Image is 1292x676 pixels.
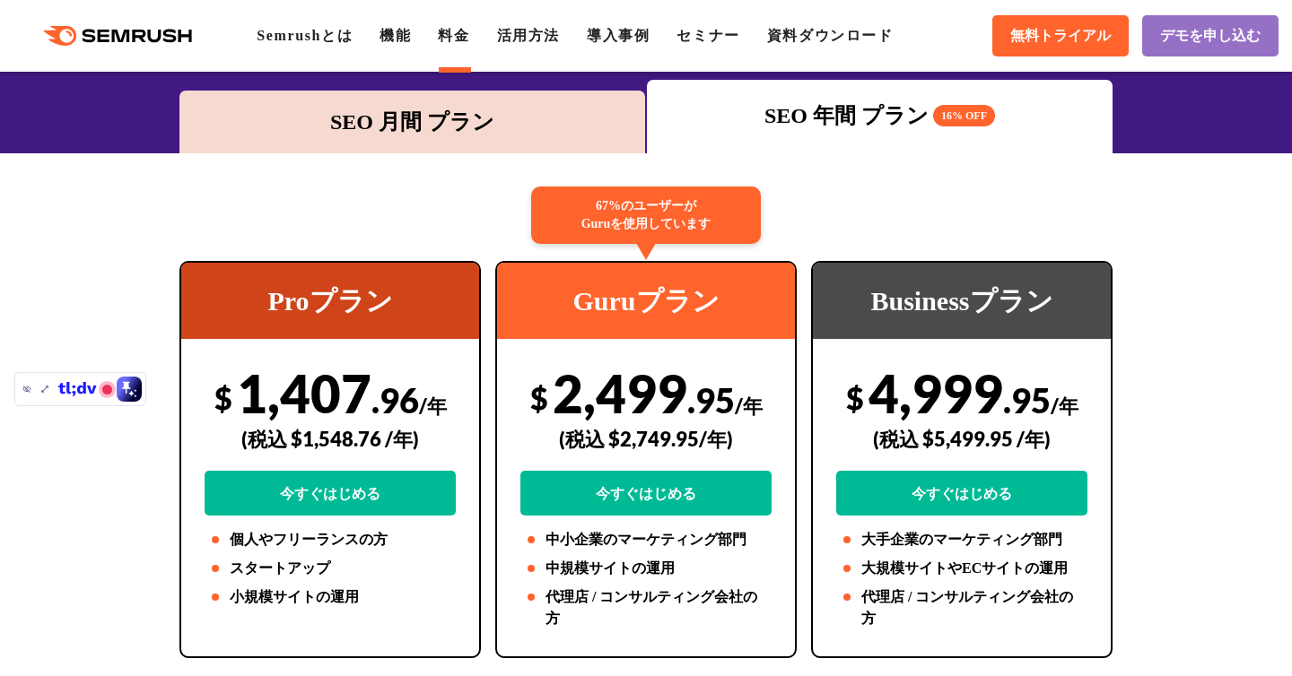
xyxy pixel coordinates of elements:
span: .96 [371,379,419,420]
a: 導入事例 [587,28,650,43]
span: 無料トライアル [1010,27,1111,46]
li: 中小企業のマーケティング部門 [520,529,772,550]
a: 今すぐはじめる [836,471,1087,516]
li: 大手企業のマーケティング部門 [836,529,1087,550]
a: 資料ダウンロード [767,28,894,43]
a: 今すぐはじめる [520,471,772,516]
span: $ [846,379,864,416]
div: (税込 $2,749.95/年) [520,407,772,471]
span: /年 [1051,394,1078,418]
span: 16% OFF [933,105,995,126]
div: (税込 $1,548.76 /年) [205,407,456,471]
a: 料金 [438,28,469,43]
a: 無料トライアル [992,15,1129,56]
li: 大規模サイトやECサイトの運用 [836,558,1087,579]
div: 4,999 [836,361,1087,516]
li: 中規模サイトの運用 [520,558,772,579]
li: 代理店 / コンサルティング会社の方 [836,586,1087,629]
a: デモを申し込む [1142,15,1279,56]
li: 代理店 / コンサルティング会社の方 [520,586,772,629]
span: /年 [419,394,447,418]
div: 2,499 [520,361,772,516]
div: SEO 年間 プラン [656,100,1104,132]
div: SEO 月間 プラン [188,106,636,138]
div: Proプラン [181,263,479,339]
div: 1,407 [205,361,456,516]
div: 67%のユーザーが Guruを使用しています [531,186,761,244]
span: .95 [1003,379,1051,420]
a: Semrushとは [257,28,353,43]
div: Guruプラン [497,263,795,339]
li: スタートアップ [205,558,456,579]
a: 今すぐはじめる [205,471,456,516]
span: $ [214,379,232,416]
a: 活用方法 [497,28,560,43]
span: .95 [687,379,735,420]
li: 個人やフリーランスの方 [205,529,456,550]
span: デモを申し込む [1160,27,1261,46]
div: Businessプラン [813,263,1111,339]
a: セミナー [677,28,739,43]
span: /年 [735,394,763,418]
span: $ [530,379,548,416]
a: 機能 [380,28,411,43]
li: 小規模サイトの運用 [205,586,456,608]
div: (税込 $5,499.95 /年) [836,407,1087,471]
